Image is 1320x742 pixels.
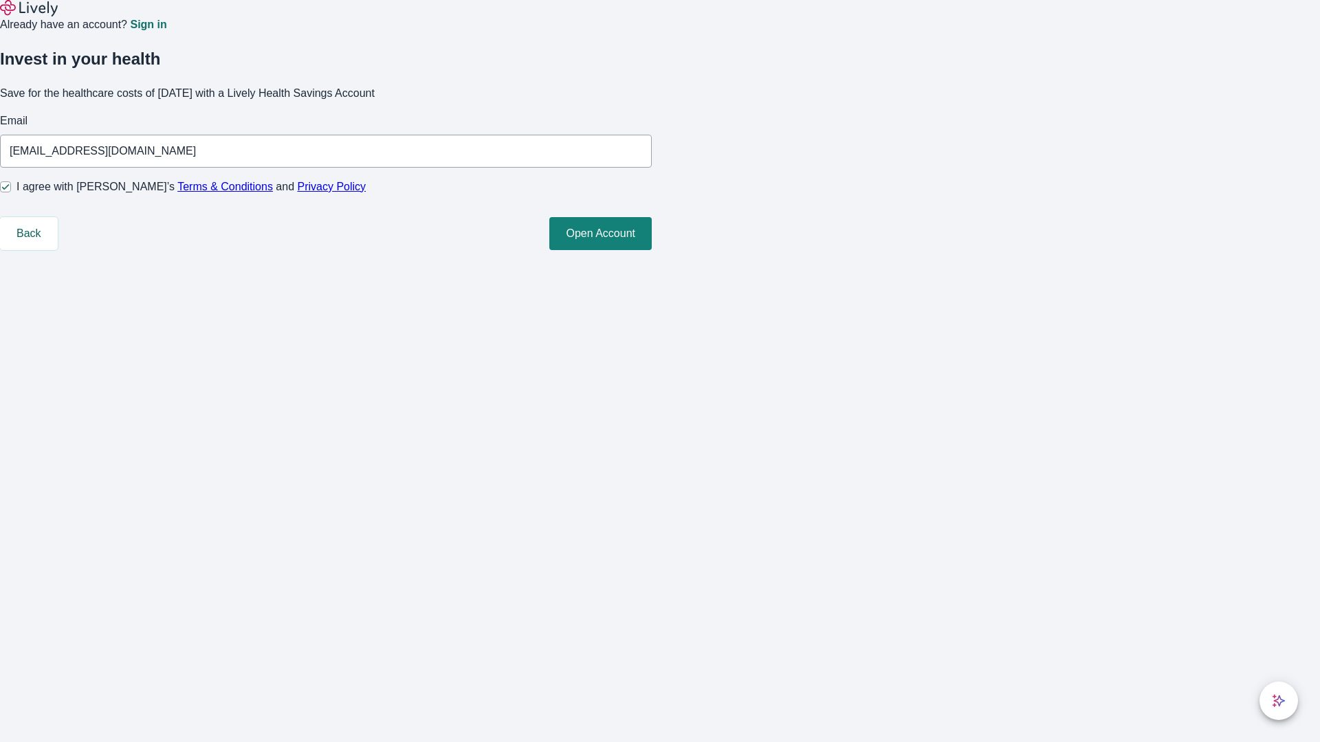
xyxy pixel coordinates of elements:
span: I agree with [PERSON_NAME]’s and [16,179,366,195]
a: Sign in [130,19,166,30]
svg: Lively AI Assistant [1272,694,1286,708]
button: Open Account [549,217,652,250]
a: Privacy Policy [298,181,366,192]
button: chat [1259,682,1298,720]
a: Terms & Conditions [177,181,273,192]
